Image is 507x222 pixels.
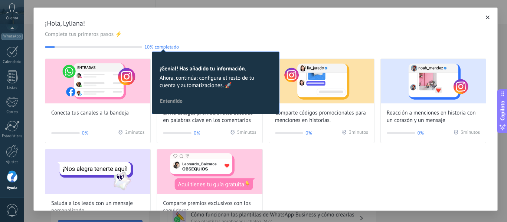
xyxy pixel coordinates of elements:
font: Comparte premios exclusivos con los seguidores. [163,200,251,214]
font: Ajustes [6,159,19,165]
font: WhatsApp [3,34,21,39]
font: minutos [351,129,368,135]
font: 5 [237,129,240,135]
font: 0% [418,130,424,136]
img: Reacciona a las menciones de las historias con un corazón y un mensaje personalizado. [381,59,486,103]
font: minutos [240,129,256,135]
font: 0% [305,130,312,136]
font: Conecta tus canales a la bandeja [51,109,129,116]
font: Estadísticas [2,133,22,139]
font: Copiloto [499,100,506,120]
font: Reacción a menciones en historia con un corazón y un mensaje [387,109,476,124]
font: ¡Genial! Has añadido tu información. [160,65,246,72]
font: Ahora, continúa: configura el resto de tu cuenta y automatizaciones. 🚀 [160,74,254,89]
font: Entendido [160,97,183,104]
img: Comparte recompensas exclusivas con tus seguidores [157,149,262,194]
font: 3 [349,129,351,135]
font: 3 [461,129,463,135]
font: Envía códigos promocionales basados ​​en palabras clave en los comentarios [163,109,254,124]
font: Listas [7,85,17,90]
button: Entendido [157,95,186,106]
font: 0% [194,130,200,136]
font: ¡Hola, Lyliana! [45,19,85,27]
font: minutos [128,129,144,135]
font: Cuenta [6,16,18,21]
font: 2 [125,129,128,135]
img: Salude a los clientes potenciales con un mensaje personalizado (modal de incorporación del asiste... [45,149,150,194]
font: 0% [82,130,88,136]
font: Comparte códigos promocionales para menciones en historias. [275,109,366,124]
img: Comparte códigos promocionales para menciones en historias [269,59,374,103]
font: Saluda a los leads con un mensaje personalizado. [51,200,133,214]
font: 10% completado [144,44,179,50]
font: Calendario [3,59,21,64]
font: Completa tus primeros pasos ⚡ [45,31,122,38]
font: Ayuda [7,185,17,190]
font: Correo [6,109,18,115]
img: Conecta tus canales a la bandeja de entrada [45,59,150,103]
font: minutos [463,129,480,135]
